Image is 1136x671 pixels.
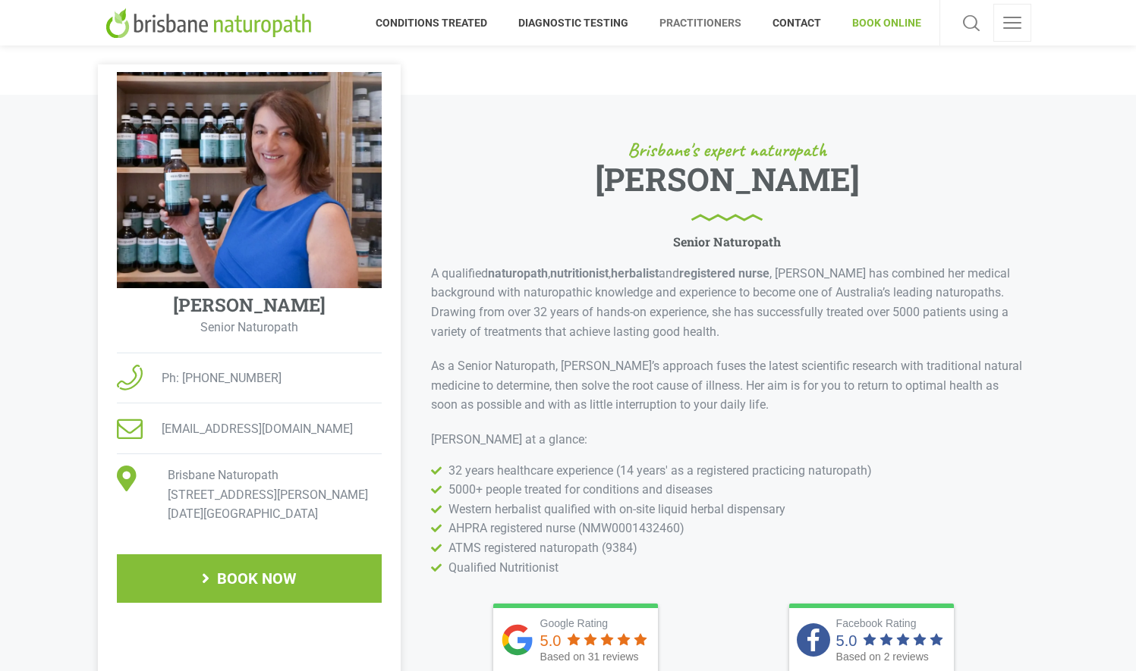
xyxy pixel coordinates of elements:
h6: Senior Naturopath [673,234,781,249]
b: herbalist [611,266,659,281]
a: Search [958,4,984,42]
span: Based on 2 reviews [836,651,929,663]
p: As a Senior Naturopath, [PERSON_NAME]’s approach fuses the latest scientific research with tradit... [431,356,1023,415]
b: registered nurse [679,266,769,281]
p: Senior Naturopath [117,321,382,334]
span: Western herbalist qualified with on-site liquid herbal dispensary [445,500,785,519]
div: 5.0 [836,633,858,648]
b: nutritionist [550,266,609,281]
p: A qualified , , and , [PERSON_NAME] has combined her medical background with naturopathic knowled... [431,264,1023,341]
span: [EMAIL_ADDRESS][DOMAIN_NAME] [143,419,353,439]
span: DIAGNOSTIC TESTING [503,11,644,35]
h4: [PERSON_NAME] [173,294,326,316]
img: Brisbane Naturopath [105,8,317,38]
span: PRACTITIONERS [644,11,757,35]
span: ATMS registered naturopath (9384) [445,538,637,558]
div: Google Rating [540,616,651,631]
img: Elisabeth Singler Naturopath [117,72,382,288]
h1: [PERSON_NAME] [595,166,860,222]
span: Qualified Nutritionist [445,558,559,578]
b: naturopath [488,266,548,281]
span: BOOK ONLINE [837,11,921,35]
span: 5000+ people treated for conditions and diseases [445,480,713,500]
span: Brisbane Naturopath [STREET_ADDRESS][PERSON_NAME] [DATE][GEOGRAPHIC_DATA] [149,466,368,524]
span: Brisbane's expert naturopath [628,140,826,160]
span: Ph: [PHONE_NUMBER] [143,368,282,388]
a: BOOK NOW [117,554,382,603]
span: CONDITIONS TREATED [376,11,503,35]
div: Facebook Rating [836,616,947,631]
p: [PERSON_NAME] at a glance: [431,430,1023,450]
span: Based on 31 reviews [540,651,639,663]
span: 32 years healthcare experience (14 years' as a registered practicing naturopath) [445,461,872,481]
div: 5.0 [540,633,562,648]
span: BOOK NOW [217,571,297,586]
span: CONTACT [757,11,837,35]
span: AHPRA registered nurse (NMW0001432460) [445,519,684,538]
